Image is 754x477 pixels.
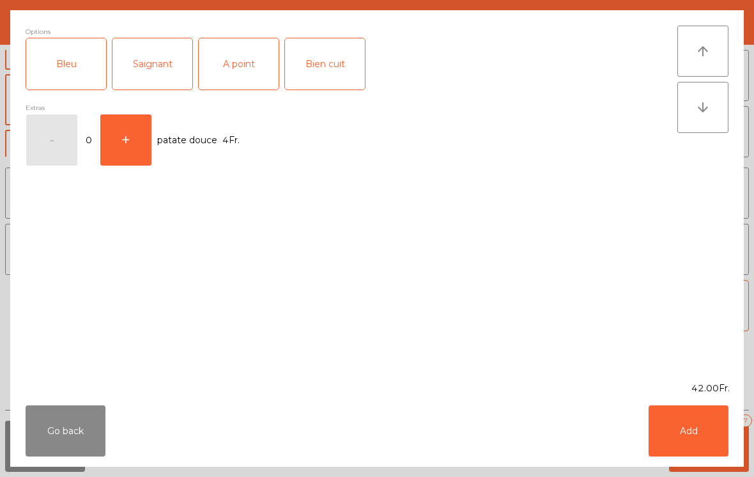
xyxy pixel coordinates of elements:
div: Saignant [112,38,192,90]
div: Bien cuit [285,38,365,90]
button: Go back [26,405,105,457]
div: 42.00Fr. [10,382,744,395]
i: arrow_downward [695,100,711,115]
div: Extras [26,102,677,114]
button: Add [649,405,728,457]
div: Bleu [26,38,106,90]
span: Options [26,26,50,38]
button: arrow_downward [677,82,728,133]
button: arrow_upward [677,26,728,77]
span: patate douce [157,132,217,149]
button: + [100,114,151,166]
span: 4Fr. [222,132,240,149]
i: arrow_upward [695,43,711,59]
div: A point [199,38,279,90]
span: 0 [79,132,99,149]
